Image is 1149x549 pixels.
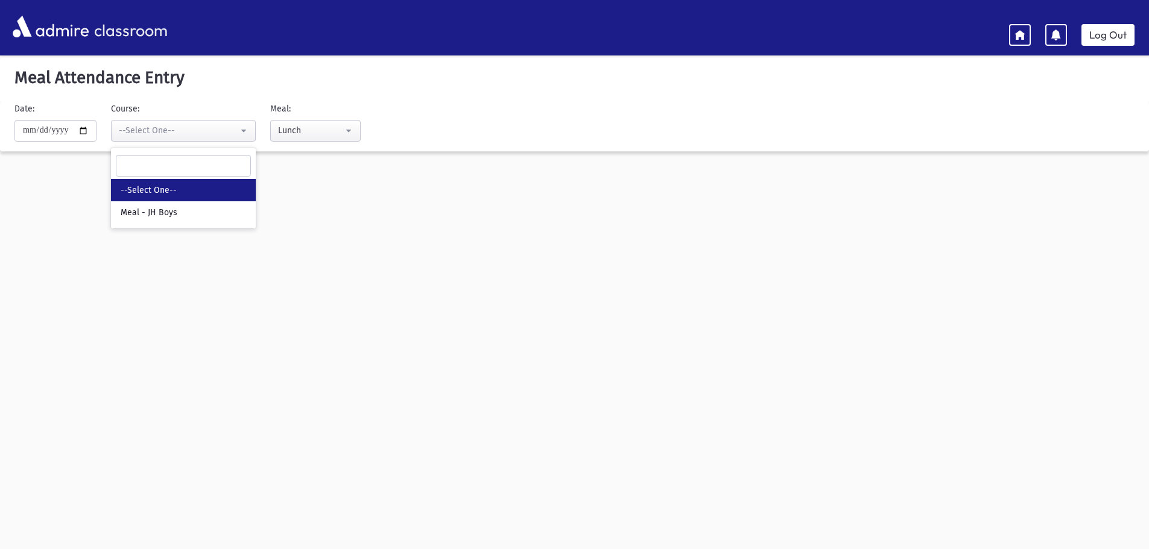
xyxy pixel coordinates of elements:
input: Search [116,155,251,177]
span: --Select One-- [121,184,177,196]
span: classroom [92,11,168,43]
div: --Select One-- [119,124,238,137]
a: Log Out [1081,24,1135,46]
button: Lunch [270,120,361,142]
h5: Meal Attendance Entry [10,67,1139,88]
label: Meal: [270,102,291,115]
span: Meal - JH Boys [121,207,177,219]
div: Lunch [278,124,343,137]
label: Date: [14,102,34,115]
label: Course: [111,102,139,115]
img: AdmirePro [10,13,92,40]
button: --Select One-- [111,120,256,142]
